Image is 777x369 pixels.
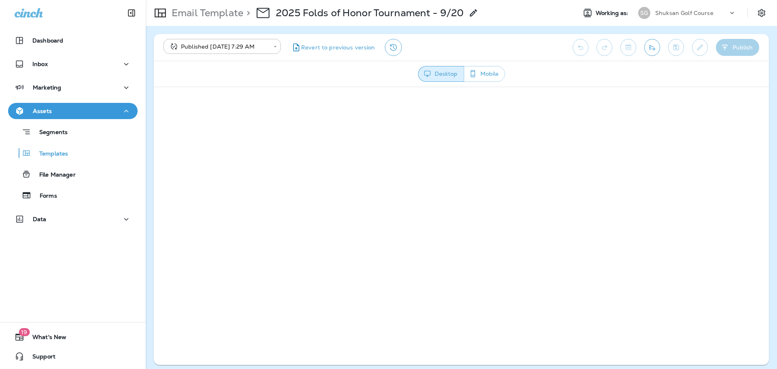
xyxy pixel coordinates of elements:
[385,39,402,56] button: View Changelog
[8,145,138,162] button: Templates
[120,5,143,21] button: Collapse Sidebar
[8,187,138,204] button: Forms
[464,66,505,82] button: Mobile
[8,103,138,119] button: Assets
[276,7,464,19] p: 2025 Folds of Honor Tournament - 9/20
[19,328,30,336] span: 19
[33,84,61,91] p: Marketing
[168,7,243,19] p: Email Template
[8,329,138,345] button: 19What's New
[8,32,138,49] button: Dashboard
[31,171,76,179] p: File Manager
[8,123,138,141] button: Segments
[32,192,57,200] p: Forms
[24,353,55,363] span: Support
[418,66,464,82] button: Desktop
[32,61,48,67] p: Inbox
[8,79,138,96] button: Marketing
[8,211,138,227] button: Data
[32,37,63,44] p: Dashboard
[169,43,268,51] div: Published [DATE] 7:29 AM
[31,129,68,137] p: Segments
[754,6,769,20] button: Settings
[638,7,650,19] div: SG
[243,7,250,19] p: >
[287,39,378,56] button: Revert to previous version
[24,334,66,343] span: What's New
[33,216,47,222] p: Data
[8,348,138,365] button: Support
[301,44,375,51] span: Revert to previous version
[655,10,713,16] p: Shuksan Golf Course
[596,10,630,17] span: Working as:
[31,150,68,158] p: Templates
[644,39,660,56] button: Send test email
[8,56,138,72] button: Inbox
[33,108,52,114] p: Assets
[8,166,138,183] button: File Manager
